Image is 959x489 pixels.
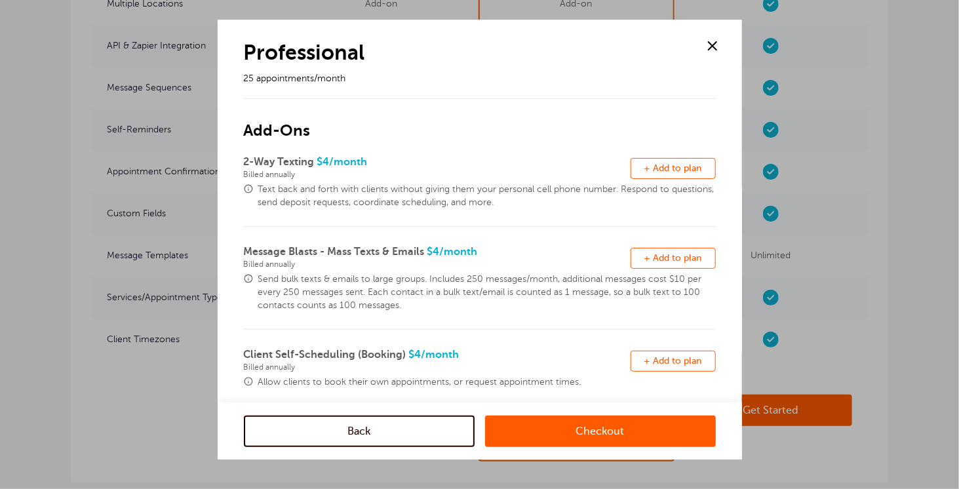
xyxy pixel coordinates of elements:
[244,156,315,168] span: 2-Way Texting
[644,356,702,366] span: + Add to plan
[258,273,716,312] span: Send bulk texts & emails to large groups. Includes 250 messages/month, additional messages cost $...
[244,170,631,179] span: Billed annually
[244,246,631,269] span: $4
[258,376,716,389] span: Allow clients to book their own appointments, or request appointment times.
[244,260,631,269] span: Billed annually
[244,349,631,372] span: $4
[244,72,686,85] p: 25 appointments/month
[440,246,478,258] span: /month
[258,183,716,209] span: Text back and forth with clients without giving them your personal cell phone number. Respond to ...
[631,351,716,372] button: + Add to plan
[244,98,716,141] h2: Add-Ons
[644,163,702,173] span: + Add to plan
[421,349,460,361] span: /month
[244,246,425,258] span: Message Blasts - Mass Texts & Emails
[631,248,716,269] button: + Add to plan
[631,158,716,179] button: + Add to plan
[244,349,406,361] span: Client Self-Scheduling (Booking)
[644,253,702,263] span: + Add to plan
[485,415,716,446] a: Checkout
[244,362,631,372] span: Billed annually
[244,39,686,66] h1: Professional
[330,156,368,168] span: /month
[244,415,475,446] a: Back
